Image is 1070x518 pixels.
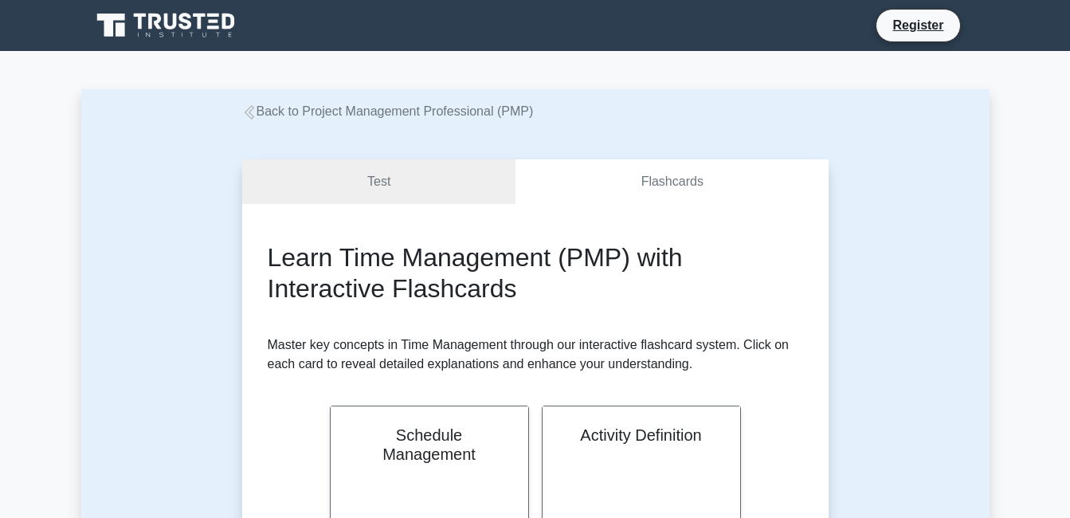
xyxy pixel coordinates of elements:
[268,242,803,304] h2: Learn Time Management (PMP) with Interactive Flashcards
[268,336,803,374] p: Master key concepts in Time Management through our interactive flashcard system. Click on each ca...
[562,426,721,445] h2: Activity Definition
[883,15,953,35] a: Register
[242,104,534,118] a: Back to Project Management Professional (PMP)
[242,159,516,205] a: Test
[350,426,509,464] h2: Schedule Management
[515,159,828,205] a: Flashcards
